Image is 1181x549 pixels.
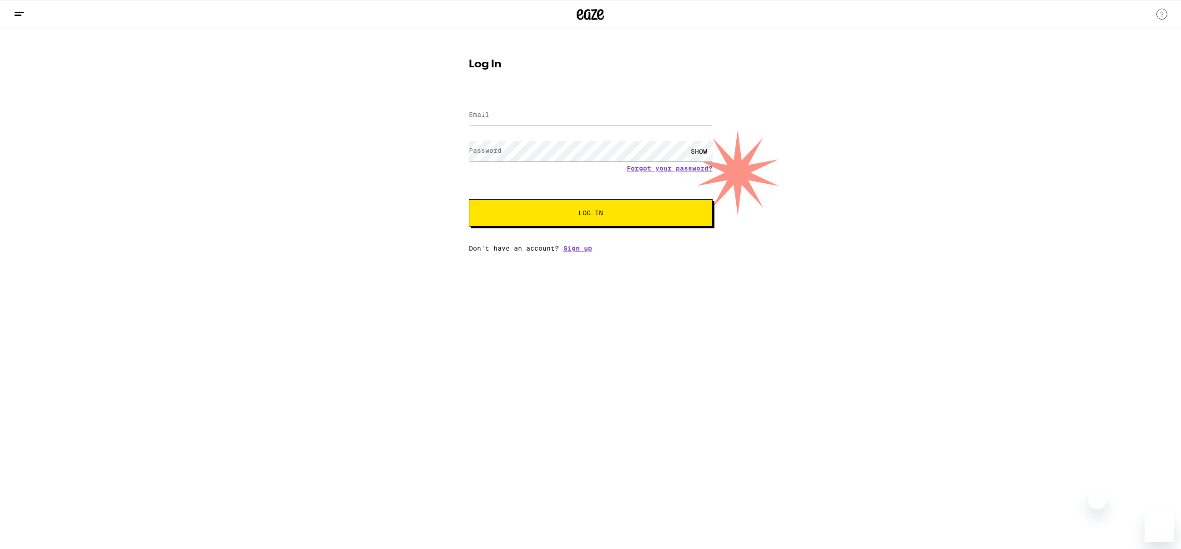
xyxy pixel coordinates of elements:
[685,141,713,161] div: SHOW
[578,210,603,216] span: Log In
[627,165,713,172] a: Forgot your password?
[469,59,713,70] h1: Log In
[563,245,592,252] a: Sign up
[469,245,713,252] div: Don't have an account?
[469,147,502,154] label: Password
[1145,513,1174,542] iframe: Button to launch messaging window
[469,199,713,227] button: Log In
[1088,491,1106,509] iframe: Close message
[469,111,489,118] label: Email
[469,105,713,126] input: Email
